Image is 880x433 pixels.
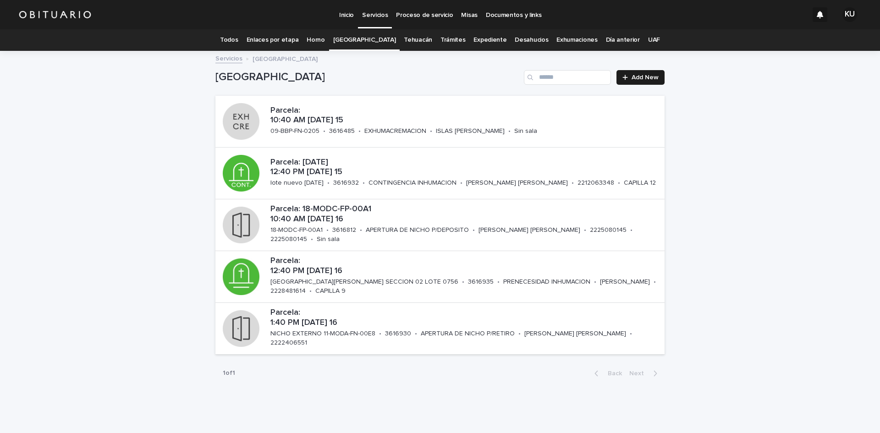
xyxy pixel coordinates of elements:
[648,29,660,51] a: UAF
[215,251,665,303] a: Parcela: 12:40 PM [DATE] 16[GEOGRAPHIC_DATA][PERSON_NAME] SECCION 02 LOTE 0756•3616935•PRENECESID...
[515,29,548,51] a: Desahucios
[630,226,632,234] p: •
[270,339,307,347] p: 2222406551
[626,369,665,378] button: Next
[363,179,365,187] p: •
[508,127,511,135] p: •
[473,29,506,51] a: Expediente
[329,127,355,135] p: 3616485
[842,7,857,22] div: KU
[215,303,665,355] a: Parcela: 1:40 PM [DATE] 16NICHO EXTERNO 11-MODA-FN-00E8•3616930•APERTURA DE NICHO P/RETIRO•[PERSO...
[358,127,361,135] p: •
[270,179,324,187] p: lote nuevo [DATE]
[572,179,574,187] p: •
[247,29,299,51] a: Enlaces por etapa
[317,236,340,243] p: Sin sala
[326,226,329,234] p: •
[514,127,537,135] p: Sin sala
[364,127,426,135] p: EXHUMACREMACION
[415,330,417,338] p: •
[270,127,319,135] p: 09-BBP-FN-0205
[253,53,318,63] p: [GEOGRAPHIC_DATA]
[440,29,466,51] a: Trámites
[270,330,375,338] p: NICHO EXTERNO 11-MODA-FN-00E8
[584,226,586,234] p: •
[307,29,324,51] a: Horno
[368,179,456,187] p: CONTINGENCIA INHUMACION
[311,236,313,243] p: •
[404,29,432,51] a: Tehuacán
[315,287,346,295] p: CAPILLA 9
[270,278,458,286] p: [GEOGRAPHIC_DATA][PERSON_NAME] SECCION 02 LOTE 0756
[270,204,661,224] p: Parcela: 18-MODC-FP-00A1 10:40 AM [DATE] 16
[600,278,650,286] p: [PERSON_NAME]
[478,226,580,234] p: [PERSON_NAME] [PERSON_NAME]
[215,71,520,84] h1: [GEOGRAPHIC_DATA]
[333,179,359,187] p: 3616932
[460,179,462,187] p: •
[215,199,665,251] a: Parcela: 18-MODC-FP-00A1 10:40 AM [DATE] 1618-MODC-FP-00A1•3616812•APERTURA DE NICHO P/DEPOSITO•[...
[524,330,626,338] p: [PERSON_NAME] [PERSON_NAME]
[215,96,665,148] a: Parcela: 10:40 AM [DATE] 1509-BBP-FN-0205•3616485•EXHUMACREMACION•ISLAS [PERSON_NAME]•Sin sala
[385,330,411,338] p: 3616930
[215,148,665,199] a: Parcela: [DATE] 12:40 PM [DATE] 15lote nuevo [DATE]•3616932•CONTINGENCIA INHUMACION•[PERSON_NAME]...
[630,330,632,338] p: •
[629,370,649,377] span: Next
[366,226,469,234] p: APERTURA DE NICHO P/DEPOSITO
[436,127,505,135] p: ISLAS [PERSON_NAME]
[624,179,656,187] p: CAPILLA 12
[379,330,381,338] p: •
[360,226,362,234] p: •
[618,179,620,187] p: •
[556,29,597,51] a: Exhumaciones
[606,29,640,51] a: Día anterior
[497,278,500,286] p: •
[270,158,661,177] p: Parcela: [DATE] 12:40 PM [DATE] 15
[333,29,396,51] a: [GEOGRAPHIC_DATA]
[332,226,356,234] p: 3616812
[215,362,242,384] p: 1 of 1
[524,70,611,85] input: Search
[466,179,568,187] p: [PERSON_NAME] [PERSON_NAME]
[632,74,659,81] span: Add New
[270,106,610,126] p: Parcela: 10:40 AM [DATE] 15
[468,278,494,286] p: 3616935
[270,308,661,328] p: Parcela: 1:40 PM [DATE] 16
[473,226,475,234] p: •
[421,330,515,338] p: APERTURA DE NICHO P/RETIRO
[270,256,661,276] p: Parcela: 12:40 PM [DATE] 16
[270,236,307,243] p: 2225080145
[594,278,596,286] p: •
[323,127,325,135] p: •
[577,179,614,187] p: 2212063348
[602,370,622,377] span: Back
[270,287,306,295] p: 2228481614
[220,29,238,51] a: Todos
[654,278,656,286] p: •
[590,226,627,234] p: 2225080145
[215,53,242,63] a: Servicios
[309,287,312,295] p: •
[587,369,626,378] button: Back
[503,278,590,286] p: PRENECESIDAD INHUMACION
[18,5,92,24] img: HUM7g2VNRLqGMmR9WVqf
[518,330,521,338] p: •
[462,278,464,286] p: •
[270,226,323,234] p: 18-MODC-FP-00A1
[327,179,330,187] p: •
[430,127,432,135] p: •
[616,70,665,85] a: Add New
